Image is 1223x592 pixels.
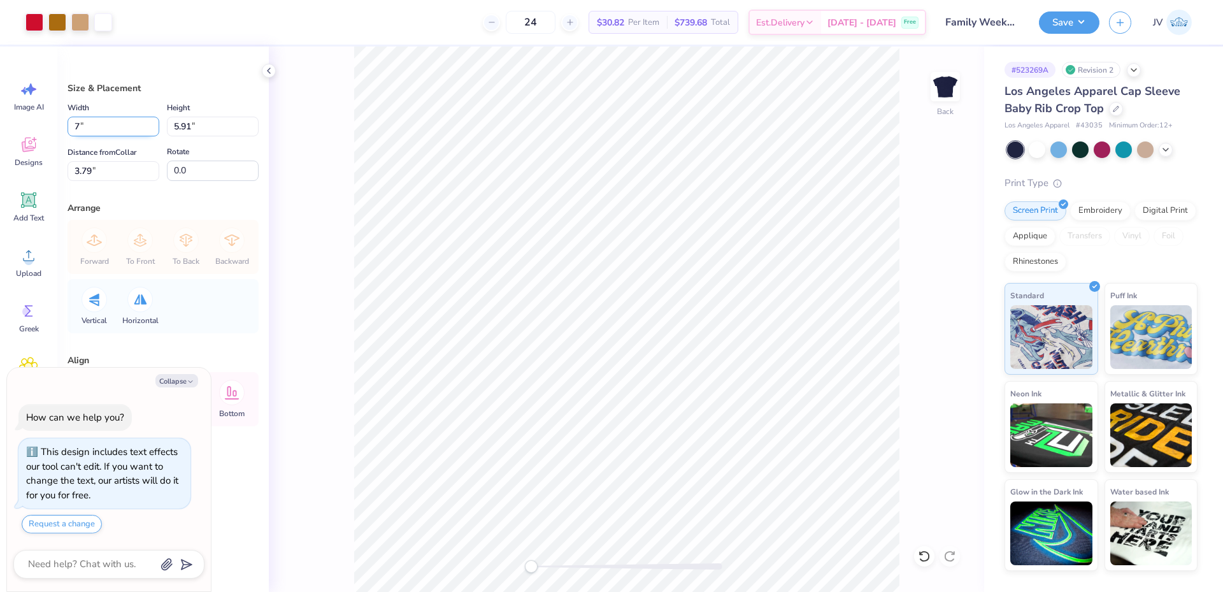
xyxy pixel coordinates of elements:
span: Neon Ink [1010,387,1041,400]
div: Print Type [1005,176,1198,191]
span: Los Angeles Apparel Cap Sleeve Baby Rib Crop Top [1005,83,1180,116]
span: [DATE] - [DATE] [827,16,896,29]
a: JV [1147,10,1198,35]
img: Neon Ink [1010,403,1092,467]
span: $30.82 [597,16,624,29]
span: Standard [1010,289,1044,302]
label: Rotate [167,144,189,159]
img: Standard [1010,305,1092,369]
div: This design includes text effects our tool can't edit. If you want to change the text, our artist... [26,445,178,502]
span: Upload [16,268,41,278]
div: Foil [1154,227,1184,246]
div: Revision 2 [1062,62,1120,78]
img: Puff Ink [1110,305,1192,369]
img: Jo Vincent [1166,10,1192,35]
div: Transfers [1059,227,1110,246]
span: Vertical [82,315,107,326]
div: Screen Print [1005,201,1066,220]
span: Est. Delivery [756,16,805,29]
span: Free [904,18,916,27]
span: $739.68 [675,16,707,29]
span: Greek [19,324,39,334]
span: Designs [15,157,43,168]
span: Glow in the Dark Ink [1010,485,1083,498]
label: Distance from Collar [68,145,136,160]
input: Untitled Design [936,10,1029,35]
img: Glow in the Dark Ink [1010,502,1092,565]
span: Image AI [14,102,44,112]
div: Embroidery [1070,201,1131,220]
span: Puff Ink [1110,289,1137,302]
span: Minimum Order: 12 + [1109,120,1173,131]
div: Rhinestones [1005,252,1066,271]
span: Los Angeles Apparel [1005,120,1069,131]
div: How can we help you? [26,411,124,424]
span: Horizontal [122,315,159,326]
img: Water based Ink [1110,502,1192,565]
img: Metallic & Glitter Ink [1110,403,1192,467]
label: Height [167,100,190,115]
div: Arrange [68,201,259,215]
span: Bottom [219,408,245,419]
span: # 43035 [1076,120,1103,131]
label: Width [68,100,89,115]
span: JV [1153,15,1163,30]
div: Vinyl [1114,227,1150,246]
input: – – [506,11,555,34]
span: Metallic & Glitter Ink [1110,387,1185,400]
span: Water based Ink [1110,485,1169,498]
div: Digital Print [1134,201,1196,220]
span: Total [711,16,730,29]
div: # 523269A [1005,62,1055,78]
div: Accessibility label [525,560,538,573]
button: Collapse [155,374,198,387]
div: Size & Placement [68,82,259,95]
div: Back [937,106,954,117]
div: Applique [1005,227,1055,246]
button: Save [1039,11,1099,34]
span: Add Text [13,213,44,223]
span: Per Item [628,16,659,29]
img: Back [933,74,958,99]
button: Request a change [22,515,102,533]
div: Align [68,354,259,367]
